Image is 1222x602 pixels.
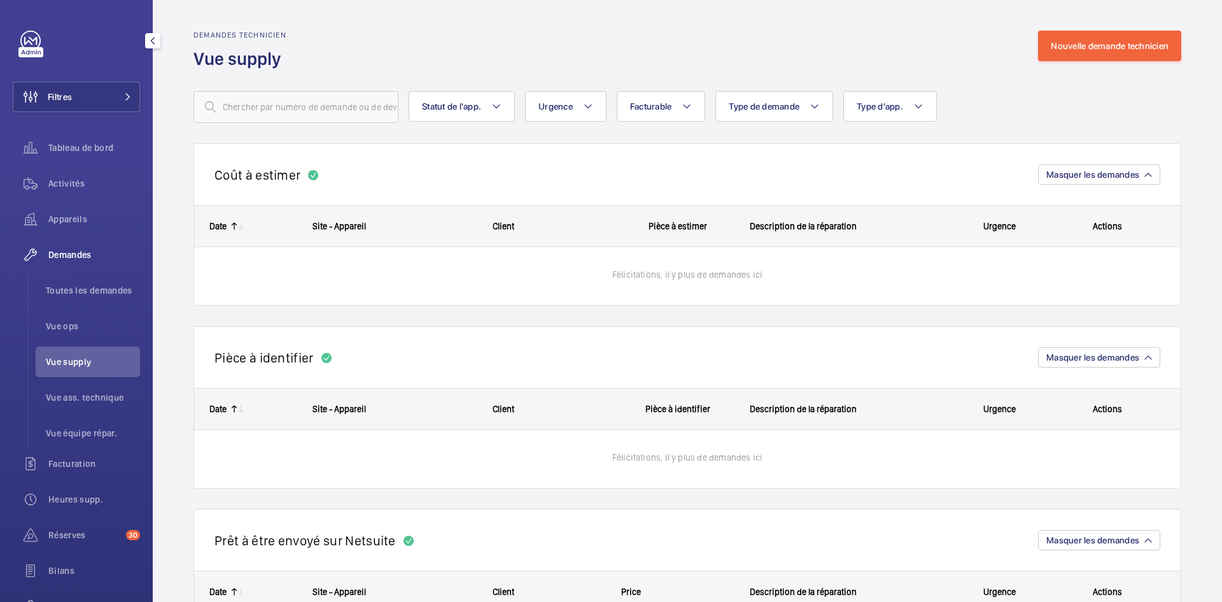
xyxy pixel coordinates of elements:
button: Type de demande [715,91,833,122]
span: Client [493,404,514,414]
span: Activités [48,177,140,190]
span: Masquer les demandes [1046,535,1139,545]
span: Réserves [48,529,121,541]
span: Demandes [48,248,140,261]
span: Client [493,587,514,597]
button: Nouvelle demande technicien [1038,31,1181,61]
span: Vue supply [46,355,140,368]
span: Tableau de bord [48,141,140,154]
div: Date [209,221,227,231]
span: Filtres [48,90,72,103]
span: Pièce à identifier [645,404,710,414]
span: Masquer les demandes [1046,352,1139,362]
span: Toutes les demandes [46,284,140,297]
div: Date [209,587,227,597]
span: Site - Appareil [313,221,366,231]
span: Site - Appareil [313,587,366,597]
span: Actions [1093,404,1122,414]
span: Description de la réparation [750,221,857,231]
input: Chercher par numéro de demande ou de devis [193,91,398,123]
button: Urgence [525,91,607,122]
span: Facturable [630,101,672,111]
div: Date [209,404,227,414]
span: Price [621,587,641,597]
span: Description de la réparation [750,587,857,597]
span: Vue équipe répar. [46,427,140,440]
span: Type de demande [729,101,799,111]
span: Masquer les demandes [1046,169,1139,180]
span: Pièce à estimer [649,221,707,231]
button: Masquer les demandes [1038,164,1160,185]
span: Bilans [48,564,140,577]
span: Facturation [48,457,140,470]
span: Urgence [983,587,1016,597]
span: Description de la réparation [750,404,857,414]
span: Appareils [48,213,140,226]
h2: Prêt à être envoyé sur Netsuite [214,533,396,548]
button: Masquer les demandes [1038,347,1160,368]
span: Client [493,221,514,231]
span: Site - Appareil [313,404,366,414]
span: Urgence [983,221,1016,231]
button: Masquer les demandes [1038,530,1160,550]
span: Type d'app. [857,101,903,111]
button: Facturable [617,91,706,122]
h2: Coût à estimer [214,167,300,183]
span: Actions [1093,221,1122,231]
button: Filtres [13,82,140,112]
h2: Demandes technicien [193,31,289,39]
span: 30 [126,530,140,540]
span: Urgence [983,404,1016,414]
span: Statut de l'app. [422,101,481,111]
h1: Vue supply [193,47,289,71]
span: Heures supp. [48,493,140,506]
span: Actions [1093,587,1122,597]
span: Urgence [538,101,573,111]
span: Vue ass. technique [46,391,140,404]
button: Type d'app. [843,91,937,122]
button: Statut de l'app. [409,91,515,122]
span: Vue ops [46,320,140,333]
h2: Pièce à identifier [214,350,314,366]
